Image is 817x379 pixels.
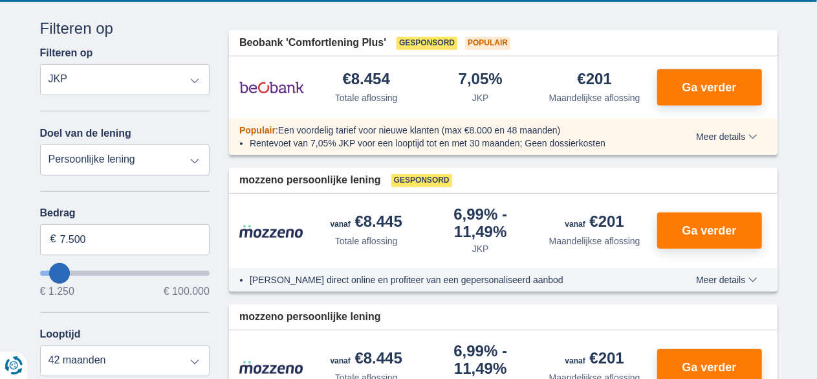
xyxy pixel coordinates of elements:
[40,271,210,276] input: wantToBorrow
[40,128,131,139] label: Doel van de lening
[682,225,736,236] span: Ga verder
[164,286,210,297] span: € 100.000
[331,350,402,369] div: €8.445
[565,214,624,232] div: €201
[472,91,489,104] div: JKP
[397,37,457,50] span: Gesponsord
[239,224,304,238] img: product.pl.alt Mozzeno
[229,124,659,137] div: :
[465,37,510,50] span: Populair
[335,235,398,247] div: Totale aflossing
[682,82,736,93] span: Ga verder
[239,36,386,51] span: Beobank 'Comfortlening Plus'
[239,173,381,188] span: mozzeno persoonlijke lening
[343,71,390,89] div: €8.454
[696,132,757,141] span: Meer details
[278,125,561,135] span: Een voordelig tarief voor nieuwe klanten (max €8.000 en 48 maanden)
[696,275,757,284] span: Meer details
[331,214,402,232] div: €8.445
[40,286,74,297] span: € 1.250
[459,71,503,89] div: 7,05%
[429,343,533,376] div: 6,99%
[472,242,489,255] div: JKP
[686,132,767,142] button: Meer details
[50,232,56,247] span: €
[40,17,210,40] div: Filteren op
[565,350,624,369] div: €201
[391,174,452,187] span: Gesponsord
[335,91,398,104] div: Totale aflossing
[578,71,612,89] div: €201
[239,310,381,325] span: mozzeno persoonlijke lening
[682,362,736,373] span: Ga verder
[657,69,762,106] button: Ga verder
[686,275,767,285] button: Meer details
[239,360,304,374] img: product.pl.alt Mozzeno
[239,71,304,104] img: product.pl.alt Beobank
[239,125,276,135] span: Populair
[250,273,649,286] li: [PERSON_NAME] direct online en profiteer van een gepersonaliseerd aanbod
[40,47,93,59] label: Filteren op
[549,91,640,104] div: Maandelijkse aflossing
[250,137,649,150] li: Rentevoet van 7,05% JKP voor een looptijd tot en met 30 maanden; Geen dossierkosten
[40,207,210,219] label: Bedrag
[549,235,640,247] div: Maandelijkse aflossing
[657,212,762,249] button: Ga verder
[429,207,533,240] div: 6,99%
[40,328,81,340] label: Looptijd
